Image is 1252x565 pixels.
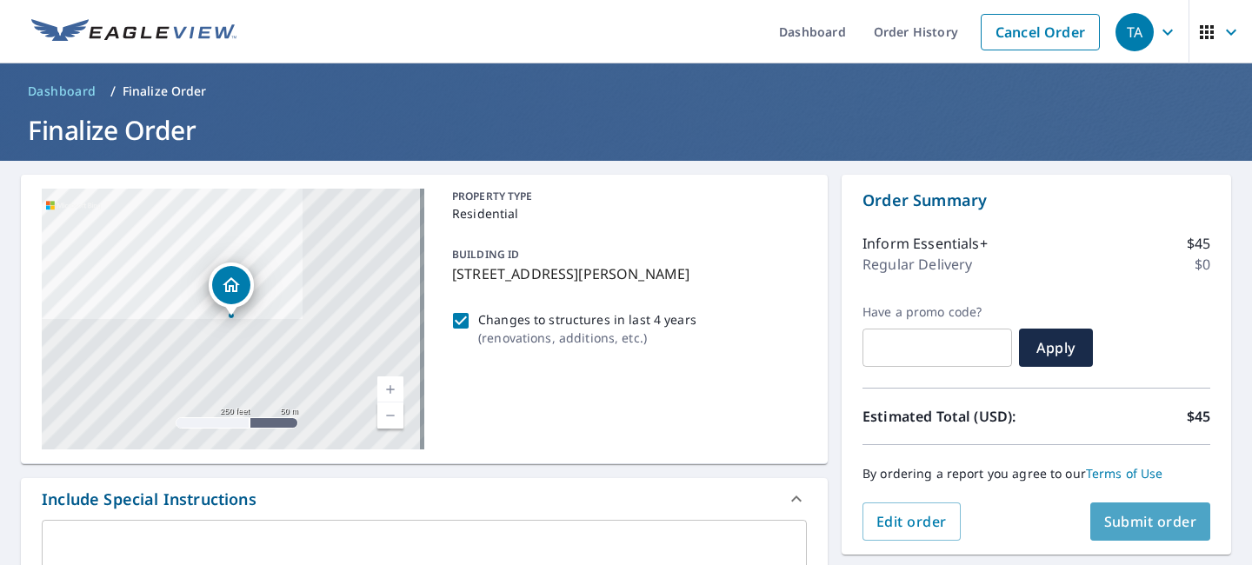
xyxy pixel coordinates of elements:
p: Changes to structures in last 4 years [478,310,696,329]
li: / [110,81,116,102]
p: $0 [1195,254,1210,275]
p: [STREET_ADDRESS][PERSON_NAME] [452,263,800,284]
div: Include Special Instructions [21,478,828,520]
button: Submit order [1090,502,1211,541]
h1: Finalize Order [21,112,1231,148]
a: Current Level 17, Zoom Out [377,402,403,429]
a: Terms of Use [1086,465,1163,482]
p: By ordering a report you agree to our [862,466,1210,482]
p: Inform Essentials+ [862,233,988,254]
p: Order Summary [862,189,1210,212]
button: Edit order [862,502,961,541]
a: Dashboard [21,77,103,105]
span: Edit order [876,512,947,531]
p: $45 [1187,233,1210,254]
a: Current Level 17, Zoom In [377,376,403,402]
p: ( renovations, additions, etc. ) [478,329,696,347]
p: Estimated Total (USD): [862,406,1036,427]
p: $45 [1187,406,1210,427]
label: Have a promo code? [862,304,1012,320]
a: Cancel Order [981,14,1100,50]
p: Finalize Order [123,83,207,100]
span: Dashboard [28,83,97,100]
div: Include Special Instructions [42,488,256,511]
span: Apply [1033,338,1079,357]
span: Submit order [1104,512,1197,531]
p: BUILDING ID [452,247,519,262]
p: PROPERTY TYPE [452,189,800,204]
div: TA [1115,13,1154,51]
nav: breadcrumb [21,77,1231,105]
button: Apply [1019,329,1093,367]
p: Residential [452,204,800,223]
p: Regular Delivery [862,254,972,275]
img: EV Logo [31,19,236,45]
div: Dropped pin, building 1, Residential property, 2 Braxton Ln Burlington, NJ 08016 [209,263,254,316]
